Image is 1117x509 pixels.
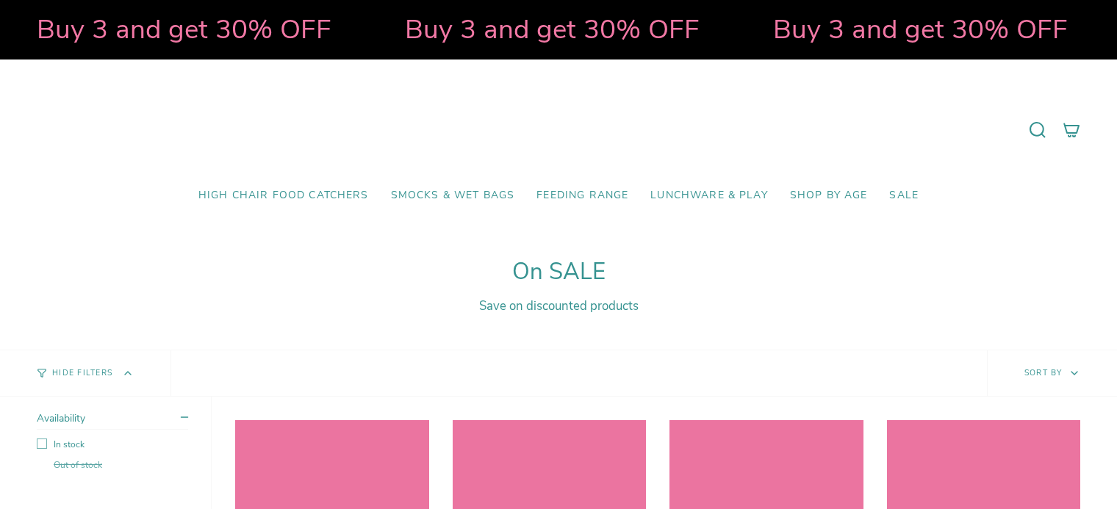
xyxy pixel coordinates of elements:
[790,189,868,202] span: Shop by Age
[37,411,85,425] span: Availability
[432,82,686,178] a: Mumma’s Little Helpers
[773,11,1068,48] strong: Buy 3 and get 30% OFF
[650,189,767,202] span: Lunchware & Play
[536,189,628,202] span: Feeding Range
[37,11,331,48] strong: Buy 3 and get 30% OFF
[639,178,778,213] a: Lunchware & Play
[391,189,515,202] span: Smocks & Wet Bags
[1024,367,1063,378] span: Sort by
[37,297,1080,314] div: Save on discounted products
[37,259,1080,286] h1: On SALE
[405,11,700,48] strong: Buy 3 and get 30% OFF
[187,178,380,213] a: High Chair Food Catchers
[37,411,188,430] summary: Availability
[380,178,526,213] a: Smocks & Wet Bags
[878,178,930,213] a: SALE
[37,438,188,450] label: In stock
[198,189,369,202] span: High Chair Food Catchers
[889,189,919,202] span: SALE
[52,369,112,378] span: Hide Filters
[779,178,879,213] a: Shop by Age
[525,178,639,213] a: Feeding Range
[987,350,1117,396] button: Sort by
